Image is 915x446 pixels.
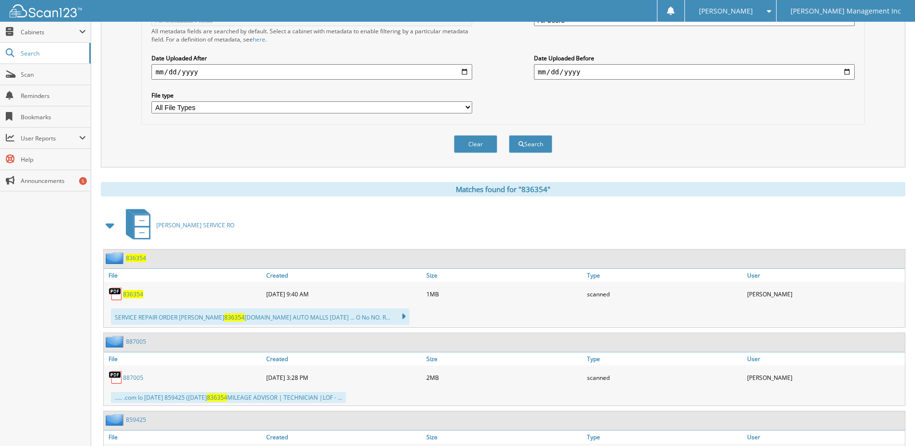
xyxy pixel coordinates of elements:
[534,64,855,80] input: end
[10,4,82,17] img: scan123-logo-white.svg
[126,254,146,262] a: 836354
[264,431,424,444] a: Created
[79,177,87,185] div: 5
[224,313,245,321] span: 836354
[151,64,472,80] input: start
[21,92,86,100] span: Reminders
[156,221,234,229] span: [PERSON_NAME] SERVICE RO
[585,431,745,444] a: Type
[745,431,905,444] a: User
[104,431,264,444] a: File
[21,155,86,164] span: Help
[745,368,905,387] div: [PERSON_NAME]
[151,91,472,99] label: File type
[126,337,146,346] a: 887005
[264,269,424,282] a: Created
[101,182,905,196] div: Matches found for "836354"
[123,374,143,382] a: 887005
[867,400,915,446] iframe: Chat Widget
[109,370,123,385] img: PDF.png
[106,414,126,426] img: folder2.png
[509,135,552,153] button: Search
[699,8,753,14] span: [PERSON_NAME]
[424,269,584,282] a: Size
[585,352,745,365] a: Type
[424,368,584,387] div: 2MB
[106,252,126,264] img: folder2.png
[21,134,79,142] span: User Reports
[585,368,745,387] div: scanned
[111,392,346,403] div: ..... .com lo [DATE] 859425 ([DATE] MILEAGE ADVISOR | TECHNICIAN |LOF - ...
[745,284,905,304] div: [PERSON_NAME]
[21,70,86,79] span: Scan
[120,206,234,244] a: [PERSON_NAME] SERVICE RO
[104,352,264,365] a: File
[534,54,855,62] label: Date Uploaded Before
[253,35,265,43] a: here
[21,113,86,121] span: Bookmarks
[21,177,86,185] span: Announcements
[264,284,424,304] div: [DATE] 9:40 AM
[151,54,472,62] label: Date Uploaded After
[264,368,424,387] div: [DATE] 3:28 PM
[585,284,745,304] div: scanned
[454,135,497,153] button: Clear
[745,269,905,282] a: User
[104,269,264,282] a: File
[791,8,901,14] span: [PERSON_NAME] Management Inc
[106,335,126,348] img: folder2.png
[745,352,905,365] a: User
[111,308,410,325] div: SERVICE REPAIR ORDER [PERSON_NAME] [DOMAIN_NAME] AUTO MALLS [DATE] ... O No NO. R...
[424,284,584,304] div: 1MB
[123,290,143,298] a: 836354
[21,49,84,57] span: Search
[424,352,584,365] a: Size
[264,352,424,365] a: Created
[126,416,146,424] a: 859425
[207,393,227,402] span: 836354
[424,431,584,444] a: Size
[151,27,472,43] div: All metadata fields are searched by default. Select a cabinet with metadata to enable filtering b...
[585,269,745,282] a: Type
[109,287,123,301] img: PDF.png
[21,28,79,36] span: Cabinets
